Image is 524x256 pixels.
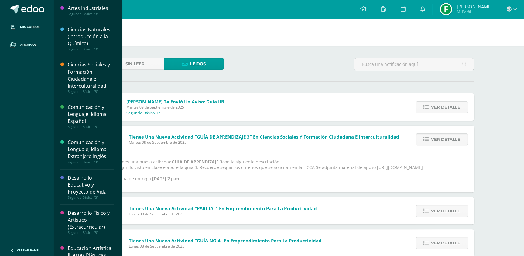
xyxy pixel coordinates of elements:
div: Ciencias Naturales (Introducción a la Química) [68,26,114,47]
p: Segundo Básico 'B' [126,111,160,116]
div: Desarrollo Físico y Artístico (Extracurricular) [68,210,114,231]
a: Artes IndustrialesSegundo Básico "B" [68,5,114,16]
span: Tienes una nueva actividad "GUÍA DE APRENDIZAJE 3" En Ciencias Sociales y Formación Ciudadana e I... [129,134,399,140]
div: Comunicación y Lenguaje, Idioma Extranjero Inglés [68,139,114,160]
span: [PERSON_NAME] [457,4,491,10]
span: Sin leer [125,58,145,69]
span: Martes 09 de Septiembre de 2025 [126,105,224,110]
strong: [DATE] 2 p.m. [152,176,180,181]
strong: GUÍA DE APRENDIZAJE 3 [172,159,222,165]
div: Comunicación y Lenguaje, Idioma Español [68,104,114,125]
span: Tienes una nueva actividad "PARCIAL" En Emprendimiento para la Productividad [129,205,317,211]
div: Segundo Básico "B" [68,231,114,235]
div: Segundo Básico "B" [68,47,114,51]
div: Ciencias Sociales y Formación Ciudadana e Interculturalidad [68,61,114,89]
div: Artes Industriales [68,5,114,12]
span: Lunes 08 de Septiembre de 2025 [129,244,322,249]
span: Cerrar panel [17,248,40,252]
div: Segundo Básico "B" [68,12,114,16]
div: Desarrollo Educativo y Proyecto de Vida [68,174,114,195]
span: Ver detalle [431,134,460,145]
span: Archivos [20,42,36,47]
div: Segundo Básico "B" [68,89,114,94]
span: Tienes una nueva actividad "GUÍA NO.4" En Emprendimiento para la Productividad [129,237,322,244]
a: Sin leer [104,58,164,70]
a: Archivos [5,36,49,54]
a: Leídos [164,58,224,70]
span: Ver detalle [431,237,460,249]
div: Segundo Básico "B" [68,125,114,129]
a: Comunicación y Lenguaje, Idioma Extranjero InglésSegundo Básico "B" [68,139,114,164]
span: Martes 09 de Septiembre de 2025 [129,140,399,145]
img: d75a0d7f342e31b277280e3f59aba681.png [440,3,452,15]
p: Tienes una nueva actividad con la siguiente descripción: Según lo visto en clase elabore la guía ... [116,159,462,181]
a: Mis cursos [5,18,49,36]
a: Desarrollo Físico y Artístico (Extracurricular)Segundo Básico "B" [68,210,114,235]
a: Desarrollo Educativo y Proyecto de VidaSegundo Básico "B" [68,174,114,200]
div: Segundo Básico "B" [68,195,114,200]
span: [PERSON_NAME] te envió un aviso: Guía IIB [126,99,224,105]
div: Segundo Básico "B" [68,160,114,164]
span: Lunes 08 de Septiembre de 2025 [129,211,317,217]
input: Busca una notificación aquí [354,58,474,70]
span: Leídos [190,58,206,69]
a: Ciencias Naturales (Introducción a la Química)Segundo Básico "B" [68,26,114,51]
span: Ver detalle [431,205,460,217]
span: Mi Perfil [457,9,491,14]
a: Ciencias Sociales y Formación Ciudadana e InterculturalidadSegundo Básico "B" [68,61,114,93]
a: Comunicación y Lenguaje, Idioma EspañolSegundo Básico "B" [68,104,114,129]
span: Ver detalle [431,102,460,113]
span: Mis cursos [20,25,39,29]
